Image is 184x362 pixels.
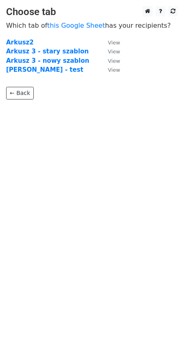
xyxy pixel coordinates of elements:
small: View [108,40,120,46]
small: View [108,49,120,55]
a: this Google Sheet [47,22,105,29]
h3: Choose tab [6,6,178,18]
a: View [100,48,120,55]
p: Which tab of has your recipients? [6,21,178,30]
a: Arkusz 3 - stary szablon [6,48,89,55]
a: ← Back [6,87,34,99]
a: Arkusz2 [6,39,34,46]
small: View [108,58,120,64]
a: View [100,57,120,64]
a: View [100,66,120,73]
a: Arkusz 3 - nowy szablon [6,57,89,64]
a: [PERSON_NAME] - test [6,66,83,73]
small: View [108,67,120,73]
a: View [100,39,120,46]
